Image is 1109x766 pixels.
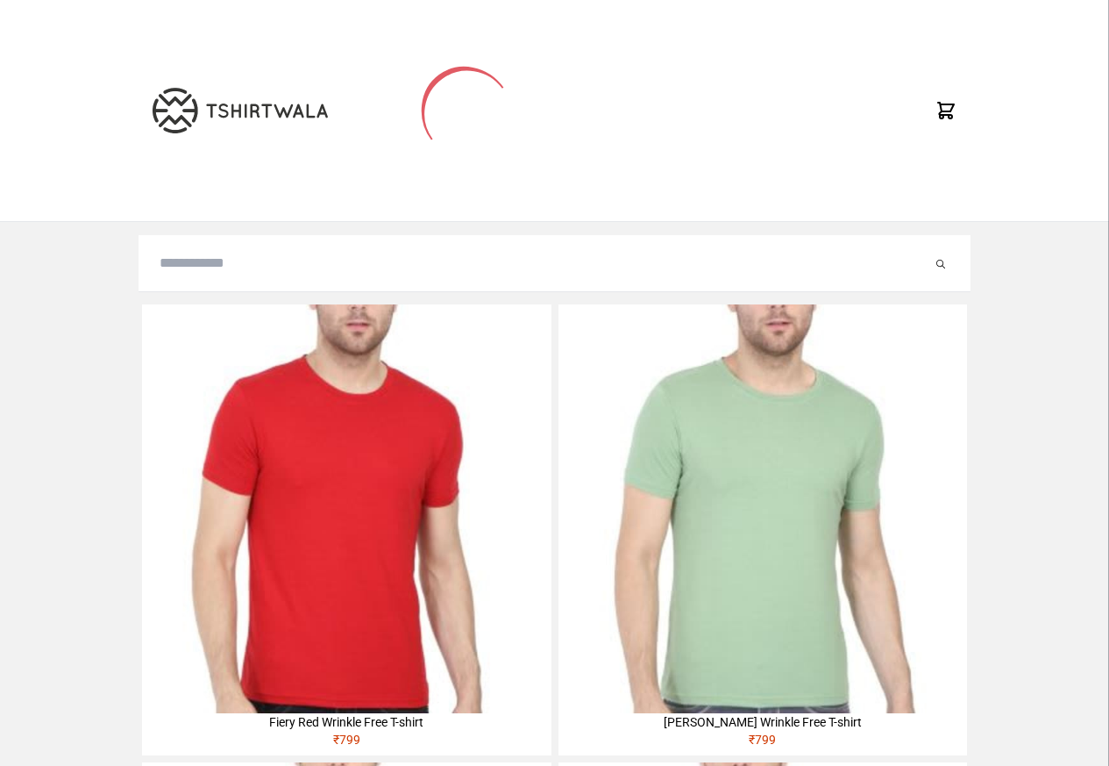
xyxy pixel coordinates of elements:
div: ₹ 799 [142,731,551,755]
div: ₹ 799 [558,731,967,755]
button: Submit your search query. [932,253,949,274]
img: 4M6A2225-320x320.jpg [142,304,551,713]
img: 4M6A2211-320x320.jpg [558,304,967,713]
a: [PERSON_NAME] Wrinkle Free T-shirt₹799 [558,304,967,755]
img: TW-LOGO-400-104.png [153,88,328,133]
a: Fiery Red Wrinkle Free T-shirt₹799 [142,304,551,755]
div: [PERSON_NAME] Wrinkle Free T-shirt [558,713,967,731]
div: Fiery Red Wrinkle Free T-shirt [142,713,551,731]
